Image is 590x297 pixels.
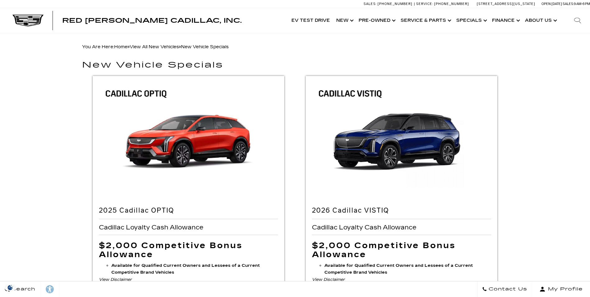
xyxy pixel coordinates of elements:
[312,241,456,259] span: $2,000 Competitive Bonus Allowance
[114,44,229,49] span: »
[312,276,491,283] div: View Disclaimer
[111,263,260,275] b: Available for Qualified Current Owners and Lessees of a Current Competitive Brand Vehicles
[114,44,128,49] a: Home
[489,8,522,33] a: Finance
[364,2,377,6] span: Sales:
[93,76,285,204] img: 2025 Cadillac OPTIQ
[434,2,469,6] span: [PHONE_NUMBER]
[487,285,527,294] span: Contact Us
[82,44,229,49] span: You Are Here:
[416,2,433,6] span: Service:
[10,285,35,294] span: Search
[546,285,583,294] span: My Profile
[397,8,453,33] a: Service & Parts
[62,17,242,24] a: Red [PERSON_NAME] Cadillac, Inc.
[414,2,471,6] a: Service: [PHONE_NUMBER]
[324,263,473,275] b: Available for Qualified Current Owners and Lessees of a Current Competitive Brand Vehicles
[477,2,535,6] a: [STREET_ADDRESS][US_STATE]
[99,224,205,231] span: Cadillac Loyalty Cash Allowance
[333,8,355,33] a: New
[99,207,278,214] h2: 2025 Cadillac OPTIQ
[82,43,508,51] div: Breadcrumbs
[12,15,44,26] img: Cadillac Dark Logo with Cadillac White Text
[130,44,229,49] span: »
[563,2,574,6] span: Sales:
[522,8,559,33] a: About Us
[312,207,491,214] h2: 2026 Cadillac VISTIQ
[477,281,532,297] a: Contact Us
[3,284,17,291] img: Opt-Out Icon
[99,276,278,283] div: View Disclaimer
[378,2,412,6] span: [PHONE_NUMBER]
[364,2,414,6] a: Sales: [PHONE_NUMBER]
[312,224,418,231] span: Cadillac Loyalty Cash Allowance
[288,8,333,33] a: EV Test Drive
[181,44,229,49] span: New Vehicle Specials
[541,2,562,6] span: Open [DATE]
[130,44,179,49] a: View All New Vehicles
[306,76,498,204] img: 2026 Cadillac VISTIQ
[99,241,243,259] span: $2,000 Competitive Bonus Allowance
[355,8,397,33] a: Pre-Owned
[532,281,590,297] button: Open user profile menu
[3,284,17,291] section: Click to Open Cookie Consent Modal
[574,2,590,6] span: 9 AM-6 PM
[453,8,489,33] a: Specials
[82,61,508,70] h1: New Vehicle Specials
